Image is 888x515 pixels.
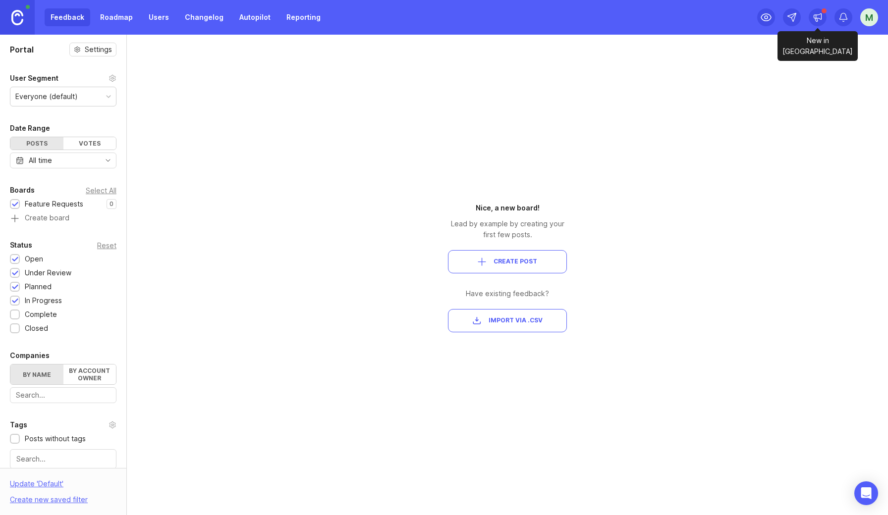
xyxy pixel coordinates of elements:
h1: Portal [10,44,34,55]
div: Status [10,239,32,251]
a: Create board [10,214,116,223]
div: Select All [86,188,116,193]
div: Have existing feedback? [448,288,567,299]
div: Under Review [25,267,71,278]
input: Search... [16,454,110,464]
a: Changelog [179,8,229,26]
div: Date Range [10,122,50,134]
div: New in [GEOGRAPHIC_DATA] [777,31,858,61]
svg: toggle icon [100,156,116,164]
div: All time [29,155,52,166]
div: Planned [25,281,52,292]
img: Canny Home [11,10,23,25]
input: Search... [16,390,111,401]
span: Settings [85,45,112,54]
div: Feature Requests [25,199,83,209]
div: Open [25,254,43,264]
div: Reset [97,243,116,248]
label: By name [10,364,63,384]
button: Import via .csv [448,309,567,332]
a: Reporting [280,8,327,26]
a: Users [143,8,175,26]
div: Update ' Default ' [10,478,63,494]
div: Boards [10,184,35,196]
button: Settings [69,43,116,56]
div: Posts without tags [25,433,86,444]
div: Everyone (default) [15,91,78,102]
div: Closed [25,323,48,334]
a: Autopilot [233,8,277,26]
div: In Progress [25,295,62,306]
div: User Segment [10,72,58,84]
label: By account owner [63,364,116,384]
div: Complete [25,309,57,320]
div: Nice, a new board! [448,203,567,213]
div: Create new saved filter [10,494,88,505]
p: 0 [110,200,113,208]
button: M [860,8,878,26]
div: Posts [10,137,63,150]
div: Tags [10,419,27,431]
div: Open Intercom Messenger [854,481,878,505]
div: Lead by example by creating your first few posts. [448,218,567,240]
span: Create Post [494,257,537,266]
span: Import via .csv [489,316,543,325]
a: Roadmap [94,8,139,26]
div: Companies [10,350,50,361]
div: Votes [63,137,116,150]
button: Create Post [448,250,567,273]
